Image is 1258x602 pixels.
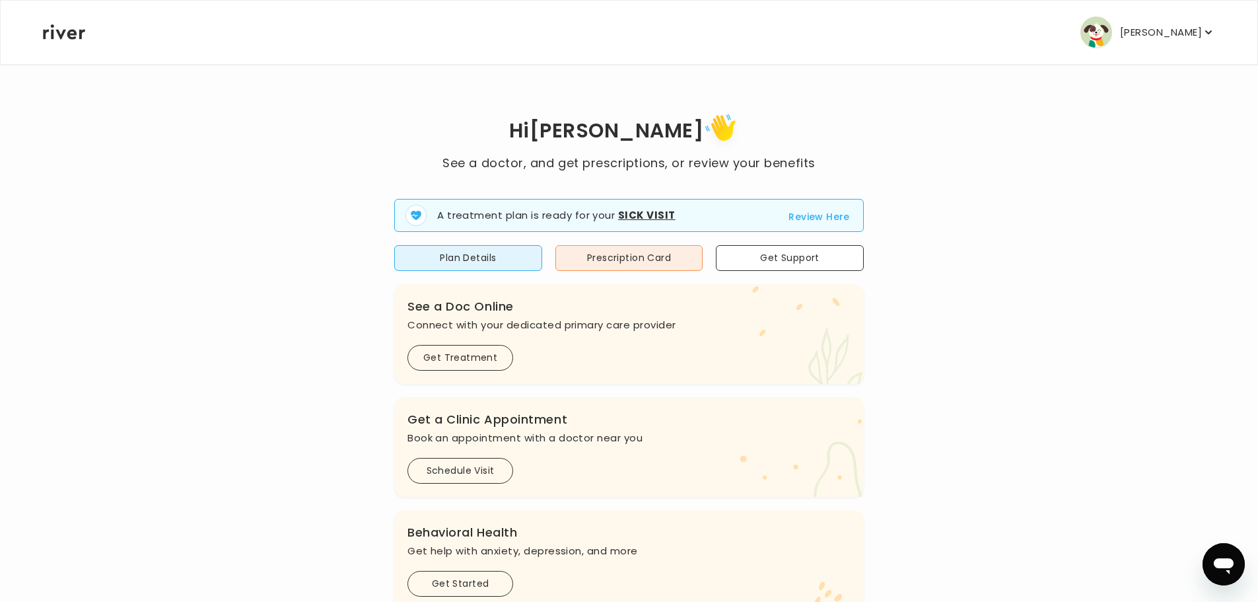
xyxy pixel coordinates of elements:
[1080,17,1112,48] img: user avatar
[407,410,851,429] h3: Get a Clinic Appointment
[407,297,851,316] h3: See a Doc Online
[407,523,851,542] h3: Behavioral Health
[555,245,703,271] button: Prescription Card
[394,245,542,271] button: Plan Details
[407,345,513,371] button: Get Treatment
[442,154,815,172] p: See a doctor, and get prescriptions, or review your benefits
[437,208,676,223] p: A treatment plan is ready for your
[716,245,864,271] button: Get Support
[407,429,851,447] p: Book an appointment with a doctor near you
[1080,17,1215,48] button: user avatar[PERSON_NAME]
[1203,543,1245,585] iframe: Button to launch messaging window
[407,542,851,560] p: Get help with anxiety, depression, and more
[788,209,850,225] button: Review Here
[407,458,513,484] button: Schedule Visit
[618,208,676,222] strong: Sick Visit
[407,571,513,597] button: Get Started
[1120,23,1202,42] p: [PERSON_NAME]
[442,110,815,154] h1: Hi [PERSON_NAME]
[407,316,851,334] p: Connect with your dedicated primary care provider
